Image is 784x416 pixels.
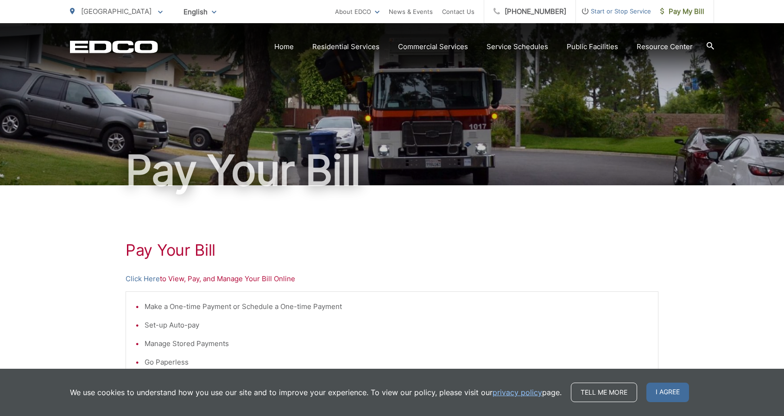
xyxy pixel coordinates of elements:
a: privacy policy [493,387,542,398]
span: I agree [646,383,689,402]
li: Go Paperless [145,357,649,368]
li: Set-up Auto-pay [145,320,649,331]
p: We use cookies to understand how you use our site and to improve your experience. To view our pol... [70,387,562,398]
a: News & Events [389,6,433,17]
a: Public Facilities [567,41,618,52]
a: Resource Center [637,41,693,52]
a: Commercial Services [398,41,468,52]
a: Tell me more [571,383,637,402]
a: Home [274,41,294,52]
h1: Pay Your Bill [126,241,658,259]
h1: Pay Your Bill [70,147,714,194]
a: About EDCO [335,6,379,17]
span: Pay My Bill [660,6,704,17]
a: Contact Us [442,6,474,17]
a: EDCD logo. Return to the homepage. [70,40,158,53]
span: [GEOGRAPHIC_DATA] [81,7,152,16]
li: Manage Stored Payments [145,338,649,349]
p: to View, Pay, and Manage Your Bill Online [126,273,658,284]
span: English [177,4,223,20]
li: Make a One-time Payment or Schedule a One-time Payment [145,301,649,312]
a: Service Schedules [487,41,548,52]
a: Click Here [126,273,160,284]
a: Residential Services [312,41,379,52]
